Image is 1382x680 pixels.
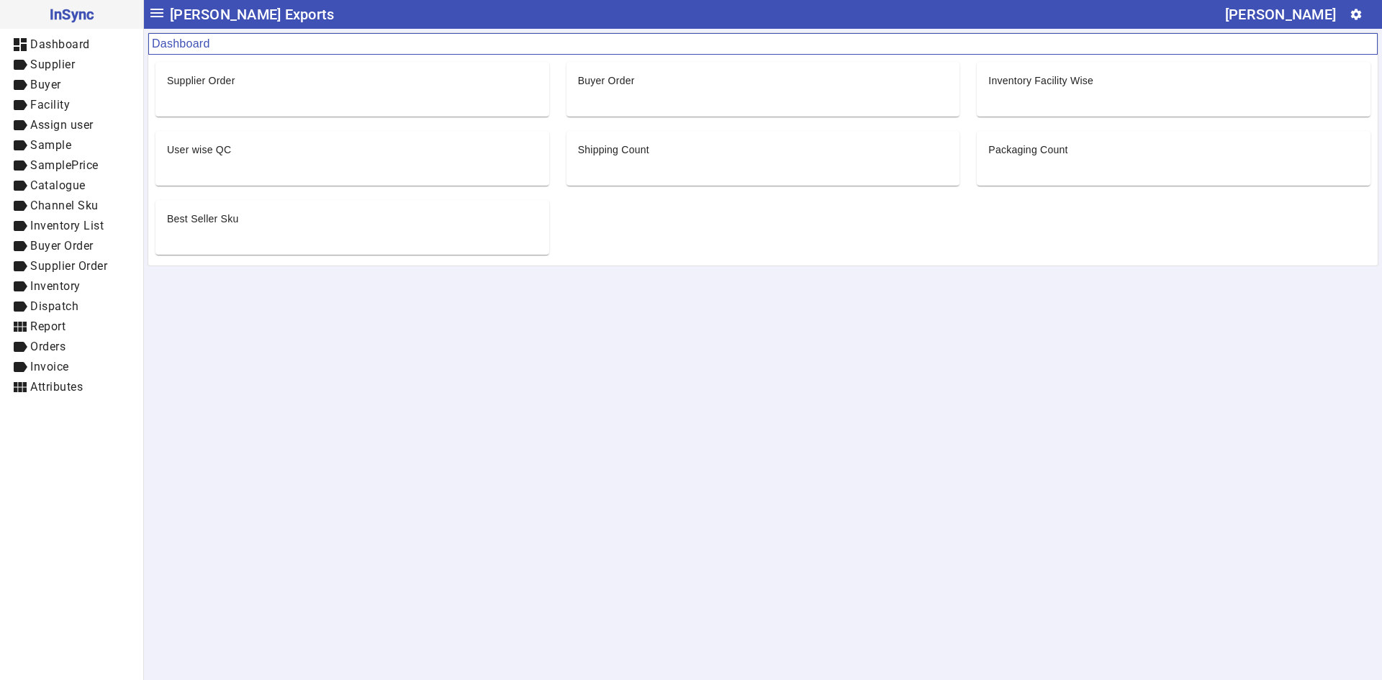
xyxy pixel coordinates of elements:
mat-icon: settings [1350,8,1363,21]
span: Sample [30,138,71,152]
mat-icon: label [12,117,29,134]
mat-icon: label [12,298,29,315]
div: [PERSON_NAME] [1225,3,1336,26]
mat-icon: label [12,96,29,114]
span: SamplePrice [30,158,99,172]
mat-icon: label [12,278,29,295]
span: Supplier [30,58,75,71]
mat-icon: label [12,157,29,174]
mat-icon: label [12,338,29,355]
span: Buyer Order [30,239,94,253]
mat-icon: view_module [12,378,29,396]
span: Inventory List [30,219,104,232]
mat-card-header: User wise QC [155,131,549,157]
span: Assign user [30,118,94,132]
span: Buyer [30,78,61,91]
span: Dispatch [30,299,78,313]
mat-card-header: Dashboard [148,33,1378,55]
mat-icon: label [12,258,29,275]
span: Supplier Order [30,259,107,273]
span: [PERSON_NAME] Exports [170,3,334,26]
span: Channel Sku [30,199,99,212]
mat-card-header: Inventory Facility Wise [977,62,1370,88]
mat-card-header: Buyer Order [566,62,960,88]
mat-icon: label [12,76,29,94]
mat-icon: view_module [12,318,29,335]
mat-card-header: Supplier Order [155,62,549,88]
span: Inventory [30,279,81,293]
mat-card-header: Packaging Count [977,131,1370,157]
span: Orders [30,340,66,353]
mat-icon: menu [148,4,166,22]
mat-icon: label [12,197,29,214]
span: Dashboard [30,37,90,51]
mat-icon: label [12,137,29,154]
span: Catalogue [30,178,86,192]
span: InSync [12,3,132,26]
mat-card-header: Shipping Count [566,131,960,157]
span: Facility [30,98,70,112]
mat-icon: label [12,56,29,73]
mat-icon: dashboard [12,36,29,53]
span: Invoice [30,360,69,373]
span: Attributes [30,380,83,394]
mat-icon: label [12,358,29,376]
mat-icon: label [12,237,29,255]
mat-card-header: Best Seller Sku [155,200,549,226]
span: Report [30,319,66,333]
mat-icon: label [12,217,29,235]
mat-icon: label [12,177,29,194]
